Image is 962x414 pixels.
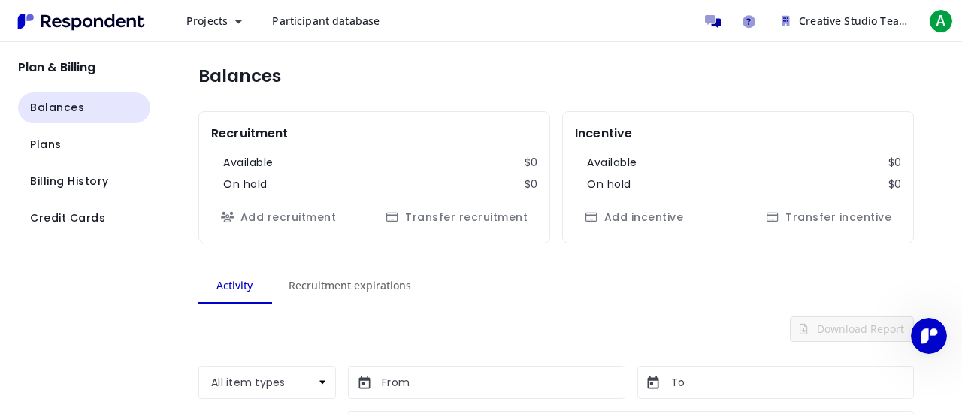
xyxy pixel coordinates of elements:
[814,322,904,336] span: Download Report
[525,155,538,171] dd: $0
[734,6,764,36] a: Help and support
[587,155,637,171] dt: Available
[757,210,902,224] span: Transferring incentive has been paused while your account is under review. Review can take 1-3 bu...
[198,267,271,304] md-tab-item: Activity
[799,14,909,28] span: Creative Studio Team
[525,177,538,192] dd: $0
[587,177,631,192] dt: On hold
[30,100,84,116] span: Balances
[888,155,902,171] dd: $0
[223,177,268,192] dt: On hold
[575,210,693,224] span: Buying incentive has been paused while your account is under review. Review can take 1-3 business...
[271,267,429,304] md-tab-item: Recruitment expirations
[18,166,150,197] button: Navigate to Billing History
[351,370,377,397] button: md-calendar
[12,9,150,34] img: Respondent
[211,204,346,231] button: Add recruitment
[211,124,289,143] h2: Recruitment
[790,316,914,342] button: Download Report
[18,203,150,234] button: Navigate to Credit Cards
[18,92,150,123] button: Navigate to Balances
[377,210,538,224] span: Transferring recruitment has been paused while your account is under review. Review can take 1-3 ...
[174,8,254,35] button: Projects
[30,174,109,189] span: Billing History
[640,370,667,397] button: md-calendar
[888,177,902,192] dd: $0
[575,124,632,143] h2: Incentive
[575,204,693,231] button: Add incentive
[926,8,956,35] button: A
[757,204,902,231] button: Transfer incentive
[911,318,947,354] iframe: Intercom live chat
[30,137,62,153] span: Plans
[260,8,392,35] a: Participant database
[30,210,105,226] span: Credit Cards
[770,8,920,35] button: Creative Studio Team
[377,204,538,231] button: Transfer recruitment
[18,129,150,160] button: Navigate to Plans
[211,210,346,224] span: Buying recruitment has been paused while your account is under review. Review can take 1-3 busine...
[671,375,761,394] input: To
[186,14,228,28] span: Projects
[272,14,380,28] span: Participant database
[697,6,728,36] a: Message participants
[929,9,953,33] span: A
[223,155,274,171] dt: Available
[198,66,281,87] h1: Balances
[18,60,150,74] h2: Plan & Billing
[382,375,472,394] input: From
